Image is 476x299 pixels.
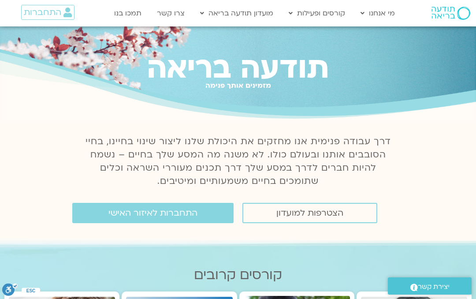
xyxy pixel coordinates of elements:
img: תודעה בריאה [431,7,470,20]
a: מי אנחנו [356,5,399,22]
a: תמכו בנו [110,5,146,22]
a: קורסים ופעילות [284,5,350,22]
a: התחברות לאיזור האישי [72,203,234,223]
h2: קורסים קרובים [4,267,472,283]
span: יצירת קשר [418,281,450,293]
a: הצטרפות למועדון [242,203,377,223]
p: דרך עבודה פנימית אנו מחזקים את היכולת שלנו ליצור שינוי בחיינו, בחיי הסובבים אותנו ובעולם כולו. לא... [80,135,396,188]
a: צרו קשר [152,5,189,22]
span: הצטרפות למועדון [276,208,343,218]
span: התחברות לאיזור האישי [108,208,197,218]
a: התחברות [21,5,74,20]
a: יצירת קשר [388,277,472,295]
span: התחברות [24,7,61,17]
a: מועדון תודעה בריאה [196,5,278,22]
